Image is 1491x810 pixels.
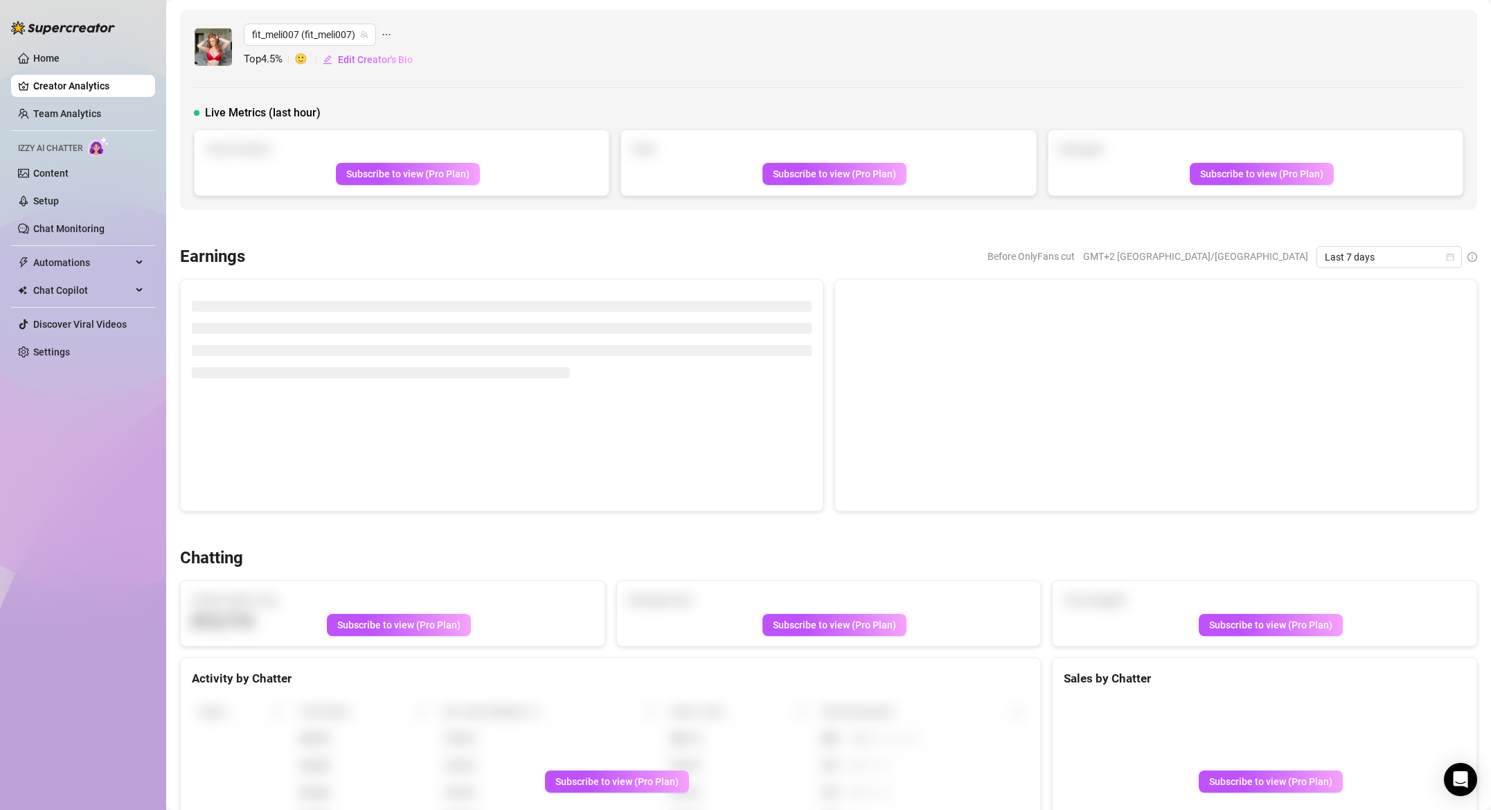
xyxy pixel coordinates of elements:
a: Setup [33,195,59,206]
span: Subscribe to view (Pro Plan) [773,168,896,179]
div: Sales by Chatter [1064,669,1465,688]
span: team [360,30,368,39]
div: Activity by Chatter [192,669,1029,688]
img: fit_meli007 [195,28,232,66]
h3: Chatting [180,547,243,570]
span: fit_meli007 (fit_meli007) [252,24,368,45]
span: Subscribe to view (Pro Plan) [773,619,896,631]
button: Subscribe to view (Pro Plan) [762,614,907,636]
span: Subscribe to view (Pro Plan) [1200,168,1323,179]
a: Settings [33,346,70,358]
span: Subscribe to view (Pro Plan) [1209,619,1332,631]
span: Edit Creator's Bio [338,54,413,65]
div: Open Intercom Messenger [1444,763,1477,796]
span: thunderbolt [18,257,29,268]
span: Live Metrics (last hour) [205,105,321,121]
span: Subscribe to view (Pro Plan) [337,619,461,631]
button: Subscribe to view (Pro Plan) [327,614,471,636]
a: Home [33,53,60,64]
img: logo-BBDzfeDw.svg [11,21,115,35]
span: calendar [1446,253,1454,261]
a: Creator Analytics [33,75,144,97]
span: info-circle [1467,252,1477,262]
img: Chat Copilot [18,285,27,295]
span: edit [323,55,332,64]
button: Edit Creator's Bio [322,49,413,71]
a: Chat Monitoring [33,223,105,234]
img: AI Chatter [88,137,109,157]
button: Subscribe to view (Pro Plan) [762,163,907,185]
span: Subscribe to view (Pro Plan) [555,776,679,787]
span: Automations [33,252,132,274]
button: Subscribe to view (Pro Plan) [545,771,689,793]
span: Subscribe to view (Pro Plan) [1209,776,1332,787]
span: Last 7 days [1325,247,1454,267]
span: Izzy AI Chatter [18,142,82,155]
span: Before OnlyFans cut [988,246,1075,267]
a: Team Analytics [33,108,101,119]
button: Subscribe to view (Pro Plan) [336,163,480,185]
a: Discover Viral Videos [33,319,127,330]
a: Content [33,168,69,179]
span: Subscribe to view (Pro Plan) [346,168,470,179]
span: ellipsis [382,24,391,46]
button: Subscribe to view (Pro Plan) [1199,614,1343,636]
span: GMT+2 [GEOGRAPHIC_DATA]/[GEOGRAPHIC_DATA] [1083,246,1308,267]
span: Top 4.5 % [244,51,294,68]
h3: Earnings [180,246,245,268]
span: 🙂 [294,51,322,68]
button: Subscribe to view (Pro Plan) [1199,771,1343,793]
span: Chat Copilot [33,279,132,301]
button: Subscribe to view (Pro Plan) [1190,163,1334,185]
